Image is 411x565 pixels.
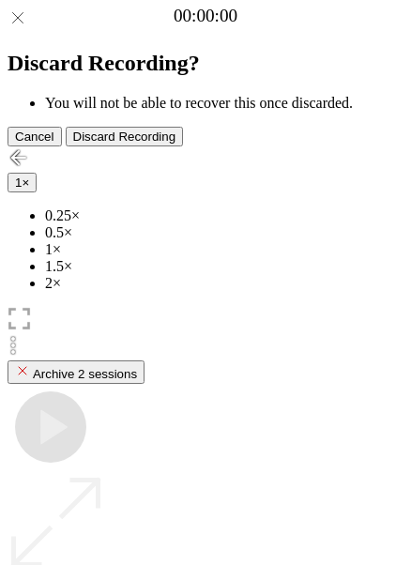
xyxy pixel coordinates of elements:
button: Discard Recording [66,127,184,146]
li: 2× [45,275,403,292]
button: Archive 2 sessions [8,360,145,384]
a: 00:00:00 [174,6,237,26]
h2: Discard Recording? [8,51,403,76]
li: 1.5× [45,258,403,275]
span: 1 [15,176,22,190]
button: Cancel [8,127,62,146]
li: 0.25× [45,207,403,224]
li: You will not be able to recover this once discarded. [45,95,403,112]
div: Archive 2 sessions [15,363,137,381]
button: 1× [8,173,37,192]
li: 0.5× [45,224,403,241]
li: 1× [45,241,403,258]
